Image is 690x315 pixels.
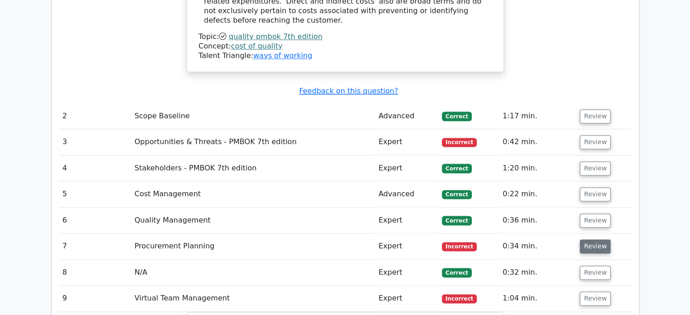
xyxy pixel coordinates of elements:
span: Correct [442,268,471,277]
a: ways of working [253,51,312,60]
td: Expert [375,208,438,233]
td: Procurement Planning [131,233,375,259]
td: Stakeholders - PMBOK 7th edition [131,155,375,181]
div: Topic: [199,32,492,42]
td: 2 [59,103,131,129]
td: Expert [375,260,438,286]
button: Review [580,187,611,201]
button: Review [580,291,611,305]
td: 6 [59,208,131,233]
a: cost of quality [231,42,283,50]
td: 7 [59,233,131,259]
td: 0:36 min. [499,208,577,233]
div: Concept: [199,42,492,51]
td: 8 [59,260,131,286]
button: Review [580,161,611,175]
button: Review [580,239,611,253]
td: Virtual Team Management [131,286,375,311]
td: 1:17 min. [499,103,577,129]
td: Advanced [375,181,438,207]
a: Feedback on this question? [299,87,398,95]
span: Incorrect [442,242,477,251]
span: Incorrect [442,294,477,303]
td: 5 [59,181,131,207]
td: Expert [375,155,438,181]
span: Incorrect [442,138,477,147]
td: 1:04 min. [499,286,577,311]
td: 9 [59,286,131,311]
td: Expert [375,129,438,155]
td: Advanced [375,103,438,129]
td: N/A [131,260,375,286]
span: Correct [442,216,471,225]
span: Correct [442,190,471,199]
div: Talent Triangle: [199,32,492,60]
td: 0:42 min. [499,129,577,155]
td: Opportunities & Threats - PMBOK 7th edition [131,129,375,155]
td: 0:34 min. [499,233,577,259]
span: Correct [442,164,471,173]
td: Quality Management [131,208,375,233]
td: Cost Management [131,181,375,207]
span: Correct [442,111,471,121]
td: Scope Baseline [131,103,375,129]
a: quality pmbok 7th edition [229,32,323,41]
button: Review [580,266,611,280]
td: 4 [59,155,131,181]
td: Expert [375,286,438,311]
td: 0:32 min. [499,260,577,286]
td: 3 [59,129,131,155]
button: Review [580,135,611,149]
button: Review [580,213,611,228]
td: 0:22 min. [499,181,577,207]
button: Review [580,109,611,123]
td: Expert [375,233,438,259]
td: 1:20 min. [499,155,577,181]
